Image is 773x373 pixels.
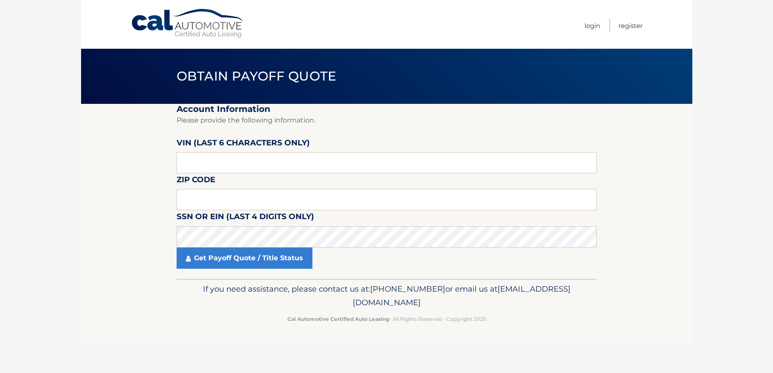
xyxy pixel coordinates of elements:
[370,284,445,294] span: [PHONE_NUMBER]
[618,19,643,33] a: Register
[287,316,389,322] strong: Cal Automotive Certified Auto Leasing
[177,104,597,114] h2: Account Information
[177,136,310,152] label: VIN (last 6 characters only)
[177,173,215,189] label: Zip Code
[585,19,600,33] a: Login
[177,114,597,126] p: Please provide the following information.
[182,282,591,309] p: If you need assistance, please contact us at: or email us at
[131,8,245,39] a: Cal Automotive
[177,210,314,226] label: SSN or EIN (last 4 digits only)
[177,68,337,84] span: Obtain Payoff Quote
[182,315,591,323] p: - All Rights Reserved - Copyright 2025
[177,248,312,269] a: Get Payoff Quote / Title Status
